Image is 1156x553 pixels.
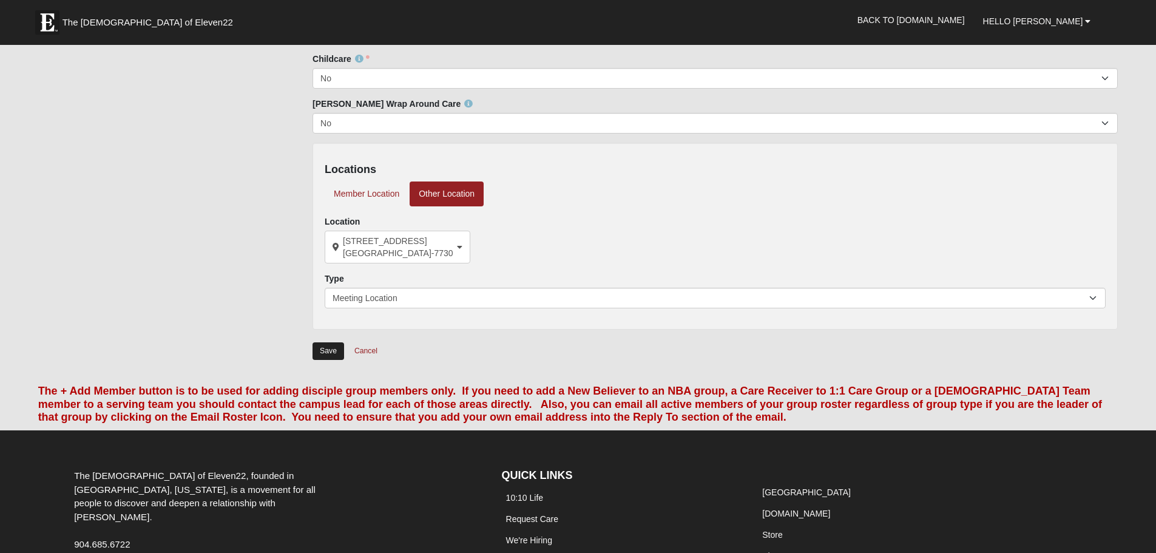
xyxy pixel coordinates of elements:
a: Cancel [346,342,385,361]
span: Hello [PERSON_NAME] [983,16,1083,26]
label: [PERSON_NAME] Wrap Around Care [313,98,473,110]
a: Member Location [325,182,408,206]
h4: Locations [325,163,1106,177]
a: [DOMAIN_NAME] [762,509,830,518]
span: The [DEMOGRAPHIC_DATA] of Eleven22 [63,16,233,29]
h4: QUICK LINKS [502,469,740,483]
a: Other Location [410,182,484,206]
a: Store [762,530,782,540]
label: Type [325,273,344,285]
a: The [DEMOGRAPHIC_DATA] of Eleven22 [29,4,272,35]
span: [STREET_ADDRESS] [GEOGRAPHIC_DATA]-7730 [343,235,453,259]
a: 10:10 Life [506,493,544,503]
a: [GEOGRAPHIC_DATA] [762,487,851,497]
label: Location [325,215,360,228]
font: The + Add Member button is to be used for adding disciple group members only. If you need to add ... [38,385,1103,423]
a: Request Care [506,514,558,524]
label: Childcare [313,53,370,65]
a: Hello [PERSON_NAME] [974,6,1100,36]
img: Eleven22 logo [35,10,59,35]
input: Alt+s [313,342,344,360]
a: Back to [DOMAIN_NAME] [848,5,974,35]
